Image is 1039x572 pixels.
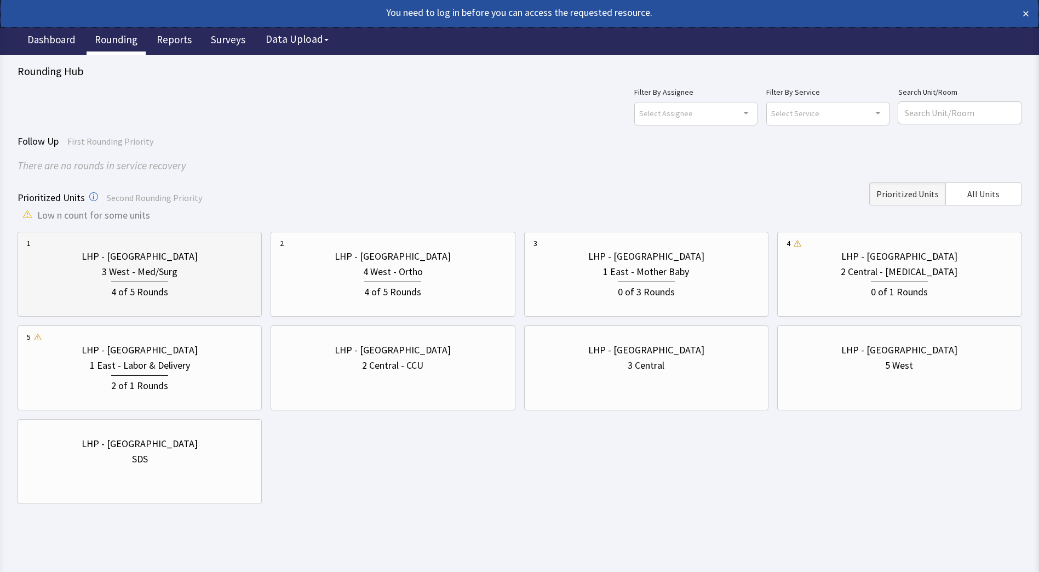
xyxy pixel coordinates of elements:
[766,85,889,99] label: Filter By Service
[533,238,537,249] div: 3
[787,238,790,249] div: 4
[898,85,1021,99] label: Search Unit/Room
[67,136,153,147] span: First Rounding Priority
[111,282,168,300] div: 4 of 5 Rounds
[107,192,202,203] span: Second Rounding Priority
[37,208,150,223] span: Low n count for some units
[634,85,757,99] label: Filter By Assignee
[10,5,927,20] div: You need to log in before you can access the requested resource.
[111,375,168,393] div: 2 of 1 Rounds
[588,342,704,358] div: LHP - [GEOGRAPHIC_DATA]
[639,107,693,119] span: Select Assignee
[82,342,198,358] div: LHP - [GEOGRAPHIC_DATA]
[102,264,177,279] div: 3 West - Med/Surg
[27,331,31,342] div: 5
[203,27,254,55] a: Surveys
[618,282,675,300] div: 0 of 3 Rounds
[841,249,957,264] div: LHP - [GEOGRAPHIC_DATA]
[603,264,689,279] div: 1 East - Mother Baby
[335,342,451,358] div: LHP - [GEOGRAPHIC_DATA]
[363,264,423,279] div: 4 West - Ortho
[18,158,1021,174] div: There are no rounds in service recovery
[628,358,664,373] div: 3 Central
[362,358,423,373] div: 2 Central - CCU
[876,187,939,201] span: Prioritized Units
[885,358,913,373] div: 5 West
[90,358,190,373] div: 1 East - Labor & Delivery
[19,27,84,55] a: Dashboard
[871,282,928,300] div: 0 of 1 Rounds
[841,342,957,358] div: LHP - [GEOGRAPHIC_DATA]
[841,264,957,279] div: 2 Central - [MEDICAL_DATA]
[148,27,200,55] a: Reports
[1023,5,1029,22] button: ×
[588,249,704,264] div: LHP - [GEOGRAPHIC_DATA]
[132,451,148,467] div: SDS
[18,134,1021,149] div: Follow Up
[771,107,819,119] span: Select Service
[869,182,945,205] button: Prioritized Units
[259,29,335,49] button: Data Upload
[335,249,451,264] div: LHP - [GEOGRAPHIC_DATA]
[364,282,421,300] div: 4 of 5 Rounds
[82,436,198,451] div: LHP - [GEOGRAPHIC_DATA]
[18,64,1021,79] div: Rounding Hub
[27,238,31,249] div: 1
[87,27,146,55] a: Rounding
[898,102,1021,124] input: Search Unit/Room
[967,187,1000,201] span: All Units
[82,249,198,264] div: LHP - [GEOGRAPHIC_DATA]
[18,191,85,204] span: Prioritized Units
[945,182,1021,205] button: All Units
[280,238,284,249] div: 2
